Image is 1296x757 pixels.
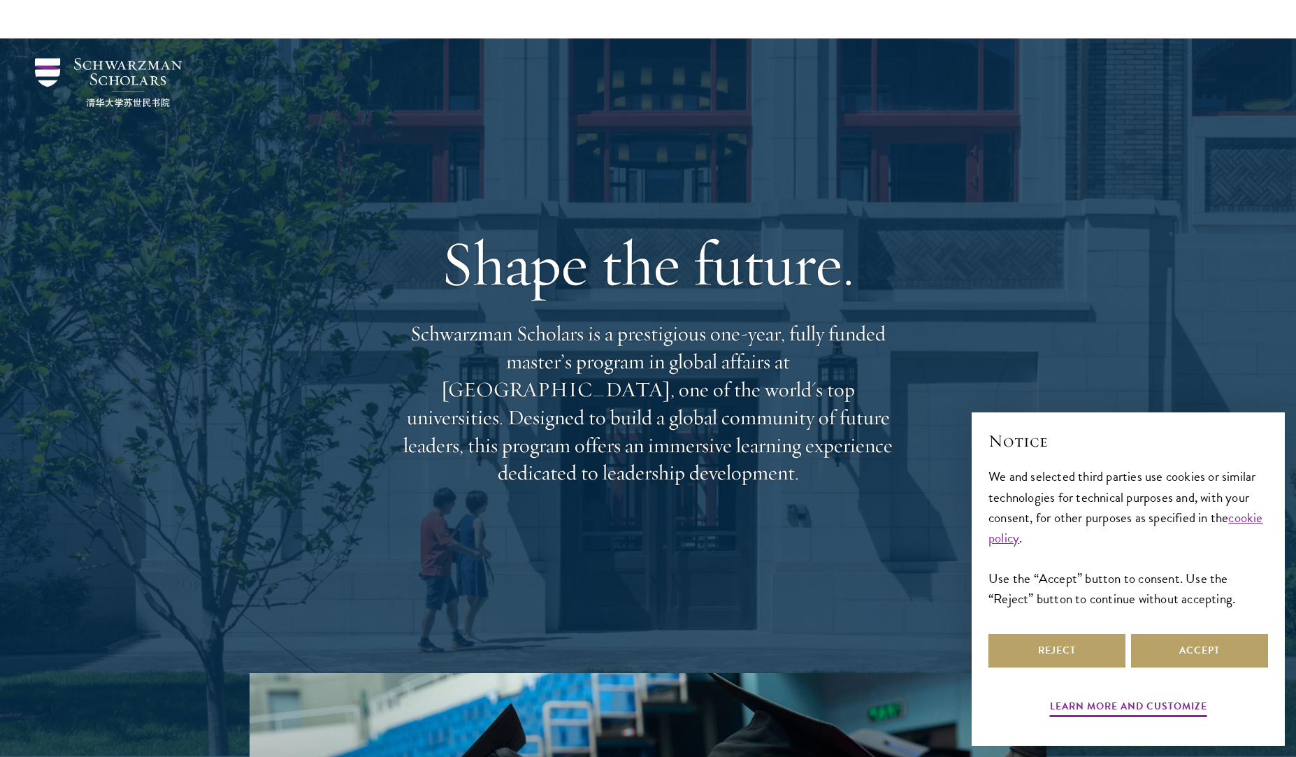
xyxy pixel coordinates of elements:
h1: Shape the future. [396,224,900,303]
img: Schwarzman Scholars [35,58,182,107]
div: We and selected third parties use cookies or similar technologies for technical purposes and, wit... [988,466,1268,608]
button: Reject [988,634,1125,668]
button: Accept [1131,634,1268,668]
button: Learn more and customize [1050,698,1207,719]
h2: Notice [988,429,1268,453]
p: Schwarzman Scholars is a prestigious one-year, fully funded master’s program in global affairs at... [396,320,900,487]
a: cookie policy [988,507,1263,548]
